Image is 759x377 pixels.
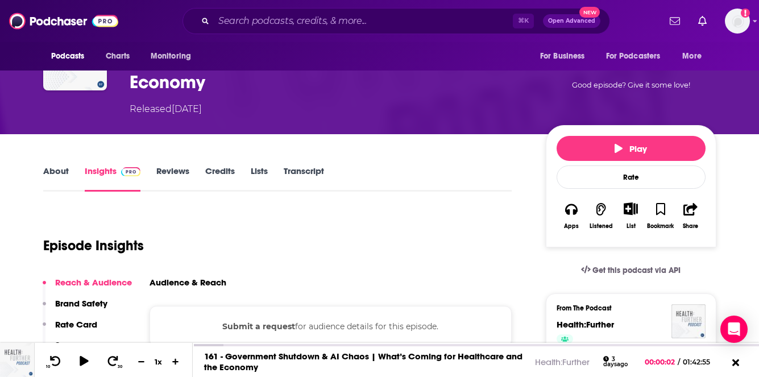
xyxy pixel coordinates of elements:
[55,319,97,330] p: Rate Card
[557,136,706,161] button: Play
[46,364,50,369] span: 10
[106,48,130,64] span: Charts
[627,222,636,230] div: List
[646,195,675,237] button: Bookmark
[103,355,125,369] button: 30
[599,45,677,67] button: open menu
[725,9,750,34] img: User Profile
[678,358,680,366] span: /
[680,358,721,366] span: 01:42:55
[513,14,534,28] span: ⌘ K
[725,9,750,34] span: Logged in as kendrahale
[143,45,206,67] button: open menu
[43,339,93,361] button: Sponsors
[44,355,65,369] button: 10
[674,45,716,67] button: open menu
[51,48,85,64] span: Podcasts
[725,9,750,34] button: Show profile menu
[572,81,690,89] span: Good episode? Give it some love!
[557,165,706,189] div: Rate
[149,357,168,366] div: 1 x
[616,195,645,237] div: Show More ButtonList
[683,223,698,230] div: Share
[675,195,705,237] button: Share
[251,165,268,192] a: Lists
[532,45,599,67] button: open menu
[98,45,137,67] a: Charts
[284,165,324,192] a: Transcript
[43,237,144,254] h1: Episode Insights
[55,277,132,288] p: Reach & Audience
[645,358,678,366] span: 00:00:02
[214,12,513,30] input: Search podcasts, credits, & more...
[43,165,69,192] a: About
[183,8,610,34] div: Search podcasts, credits, & more...
[150,277,226,288] h3: Audience & Reach
[603,356,636,368] div: 3 days ago
[151,48,191,64] span: Monitoring
[55,339,93,350] p: Sponsors
[586,195,616,237] button: Listened
[592,266,681,275] span: Get this podcast via API
[543,14,600,28] button: Open AdvancedNew
[572,256,690,284] a: Get this podcast via API
[615,143,647,154] span: Play
[671,304,706,338] img: Health:Further
[619,202,642,215] button: Show More Button
[43,319,97,340] button: Rate Card
[665,11,685,31] a: Show notifications dropdown
[205,165,235,192] a: Credits
[43,298,107,319] button: Brand Safety
[118,364,122,369] span: 30
[557,195,586,237] button: Apps
[130,102,202,116] div: Released [DATE]
[647,223,674,230] div: Bookmark
[694,11,711,31] a: Show notifications dropdown
[150,306,512,347] div: for audience details for this episode.
[156,165,189,192] a: Reviews
[540,48,585,64] span: For Business
[720,316,748,343] div: Open Intercom Messenger
[682,48,702,64] span: More
[606,48,661,64] span: For Podcasters
[579,7,600,18] span: New
[548,18,595,24] span: Open Advanced
[85,165,141,192] a: InsightsPodchaser Pro
[43,277,132,298] button: Reach & Audience
[557,319,614,330] a: Health:Further
[222,320,295,333] button: Submit a request
[9,10,118,32] img: Podchaser - Follow, Share and Rate Podcasts
[557,304,696,312] h3: From The Podcast
[55,298,107,309] p: Brand Safety
[204,351,522,372] a: 161 - Government Shutdown & AI Chaos | What’s Coming for Healthcare and the Economy
[535,357,590,367] a: Health:Further
[43,45,99,67] button: open menu
[564,223,579,230] div: Apps
[121,167,141,176] img: Podchaser Pro
[590,223,613,230] div: Listened
[741,9,750,18] svg: Add a profile image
